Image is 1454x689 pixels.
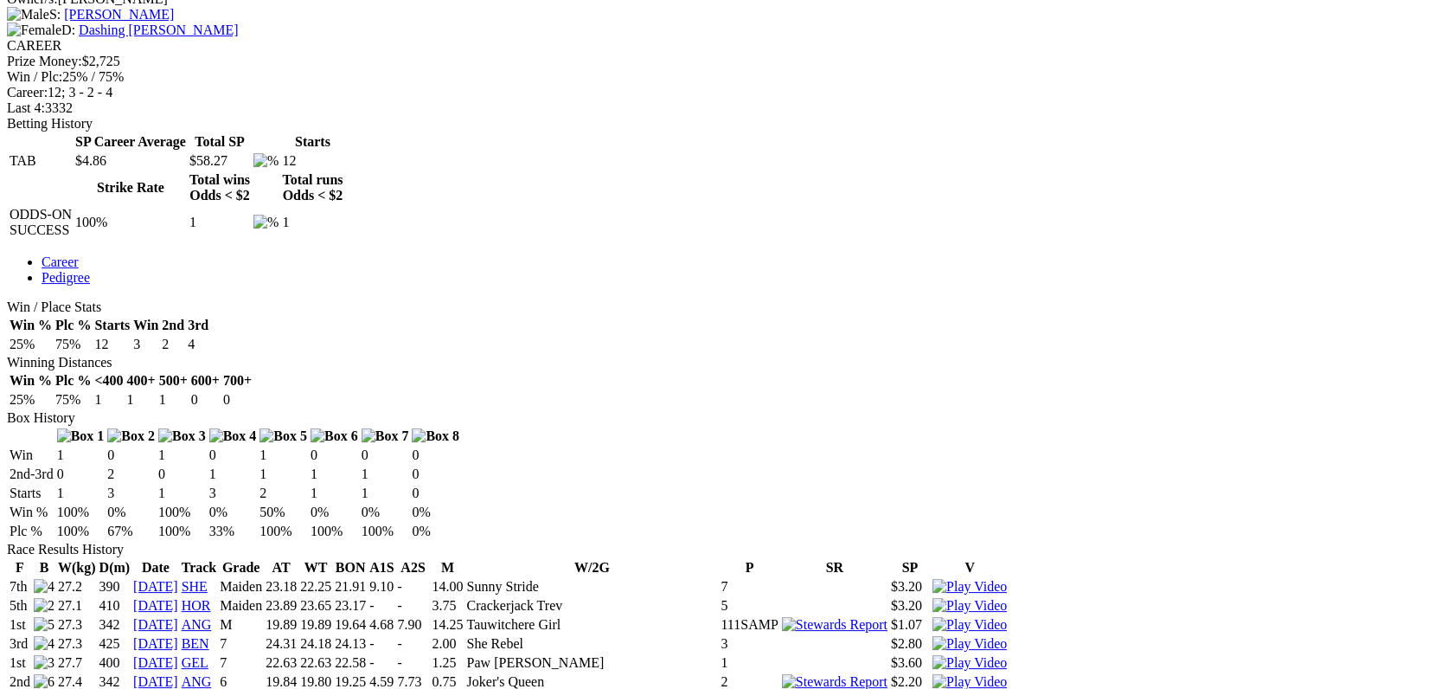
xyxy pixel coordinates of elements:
td: 425 [99,635,131,653]
img: Play Video [932,636,1007,652]
a: View replay [932,674,1007,689]
td: 0 [361,447,410,464]
img: Box 4 [209,428,257,444]
td: 1 [259,466,308,483]
td: 1 [56,447,106,464]
td: 100% [74,206,187,239]
td: 23.65 [299,597,332,615]
td: 27.3 [57,616,97,634]
td: 1 [361,466,410,483]
td: $4.86 [74,152,187,170]
td: 1st [9,654,31,672]
div: Betting History [7,116,1447,132]
td: 3 [106,485,156,502]
div: 12; 3 - 2 - 4 [7,85,1447,100]
td: 25% [9,336,53,353]
th: 3rd [187,317,209,334]
td: 24.31 [265,635,298,653]
img: Box 6 [311,428,358,444]
td: 14.25 [432,616,464,634]
td: 12 [93,336,131,353]
td: Paw [PERSON_NAME] [466,654,719,672]
a: Watch Replay on Watchdog [932,598,1007,613]
th: V [932,559,1008,576]
img: Box 8 [412,428,459,444]
td: 1.25 [432,654,464,672]
td: 1 [189,206,251,239]
td: 390 [99,578,131,596]
th: 600+ [190,372,221,390]
td: Maiden [219,578,263,596]
td: - [397,578,430,596]
a: Dashing [PERSON_NAME] [79,23,238,37]
td: 50% [259,504,308,521]
td: 0% [208,504,258,521]
th: BON [334,559,367,576]
img: Box 2 [107,428,155,444]
span: S: [7,7,61,22]
td: 0% [411,523,460,540]
div: Box History [7,410,1447,426]
td: 100% [259,523,308,540]
a: Watch Replay on Watchdog [932,655,1007,670]
td: 27.7 [57,654,97,672]
td: 7 [219,654,263,672]
td: - [397,635,430,653]
th: P [720,559,778,576]
td: 0% [411,504,460,521]
th: Date [132,559,179,576]
a: [PERSON_NAME] [64,7,174,22]
td: 100% [157,504,207,521]
td: 4 [187,336,209,353]
td: 410 [99,597,131,615]
div: $2,725 [7,54,1447,69]
span: Prize Money: [7,54,82,68]
a: SHE [182,579,208,594]
th: D(m) [99,559,131,576]
td: 1 [126,391,157,409]
th: Total SP [189,133,251,151]
td: 23.89 [265,597,298,615]
td: 14.00 [432,578,464,596]
td: 5th [9,597,31,615]
td: 0 [157,466,207,483]
td: 21.91 [334,578,367,596]
img: 5 [34,617,54,633]
td: - [368,654,394,672]
td: 19.89 [299,616,332,634]
td: Maiden [219,597,263,615]
td: - [397,654,430,672]
td: 3 [208,485,258,502]
td: 24.13 [334,635,367,653]
td: 24.18 [299,635,332,653]
div: Winning Distances [7,355,1447,370]
td: $2.80 [890,635,930,653]
img: Box 1 [57,428,105,444]
img: Male [7,7,49,23]
td: Sunny Stride [466,578,719,596]
img: Box 7 [362,428,409,444]
div: Win / Place Stats [7,299,1447,315]
td: 7.90 [397,616,430,634]
td: 0 [411,466,460,483]
td: 0% [106,504,156,521]
a: HOR [182,598,211,613]
td: She Rebel [466,635,719,653]
td: 2 [106,466,156,483]
th: SP Career Average [74,133,187,151]
td: 22.25 [299,578,332,596]
td: Plc % [9,523,54,540]
a: Career [42,254,79,269]
a: ANG [182,674,212,689]
td: 0 [106,447,156,464]
th: SR [781,559,888,576]
a: [DATE] [133,655,178,670]
img: Play Video [932,655,1007,671]
th: SP [890,559,930,576]
td: M [219,616,263,634]
th: A2S [397,559,430,576]
td: 3rd [9,635,31,653]
span: Career: [7,85,48,100]
td: 100% [361,523,410,540]
div: Race Results History [7,542,1447,557]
